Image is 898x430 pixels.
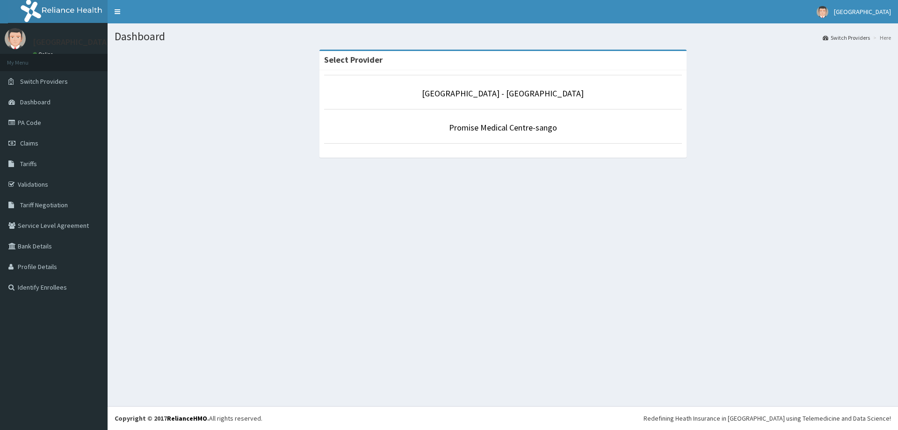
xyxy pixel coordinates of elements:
[33,38,110,46] p: [GEOGRAPHIC_DATA]
[422,88,584,99] a: [GEOGRAPHIC_DATA] - [GEOGRAPHIC_DATA]
[20,139,38,147] span: Claims
[20,160,37,168] span: Tariffs
[108,406,898,430] footer: All rights reserved.
[871,34,891,42] li: Here
[449,122,557,133] a: Promise Medical Centre-sango
[5,28,26,49] img: User Image
[324,54,383,65] strong: Select Provider
[20,77,68,86] span: Switch Providers
[20,98,51,106] span: Dashboard
[644,414,891,423] div: Redefining Heath Insurance in [GEOGRAPHIC_DATA] using Telemedicine and Data Science!
[33,51,55,58] a: Online
[817,6,828,18] img: User Image
[115,30,891,43] h1: Dashboard
[834,7,891,16] span: [GEOGRAPHIC_DATA]
[115,414,209,423] strong: Copyright © 2017 .
[823,34,870,42] a: Switch Providers
[20,201,68,209] span: Tariff Negotiation
[167,414,207,423] a: RelianceHMO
